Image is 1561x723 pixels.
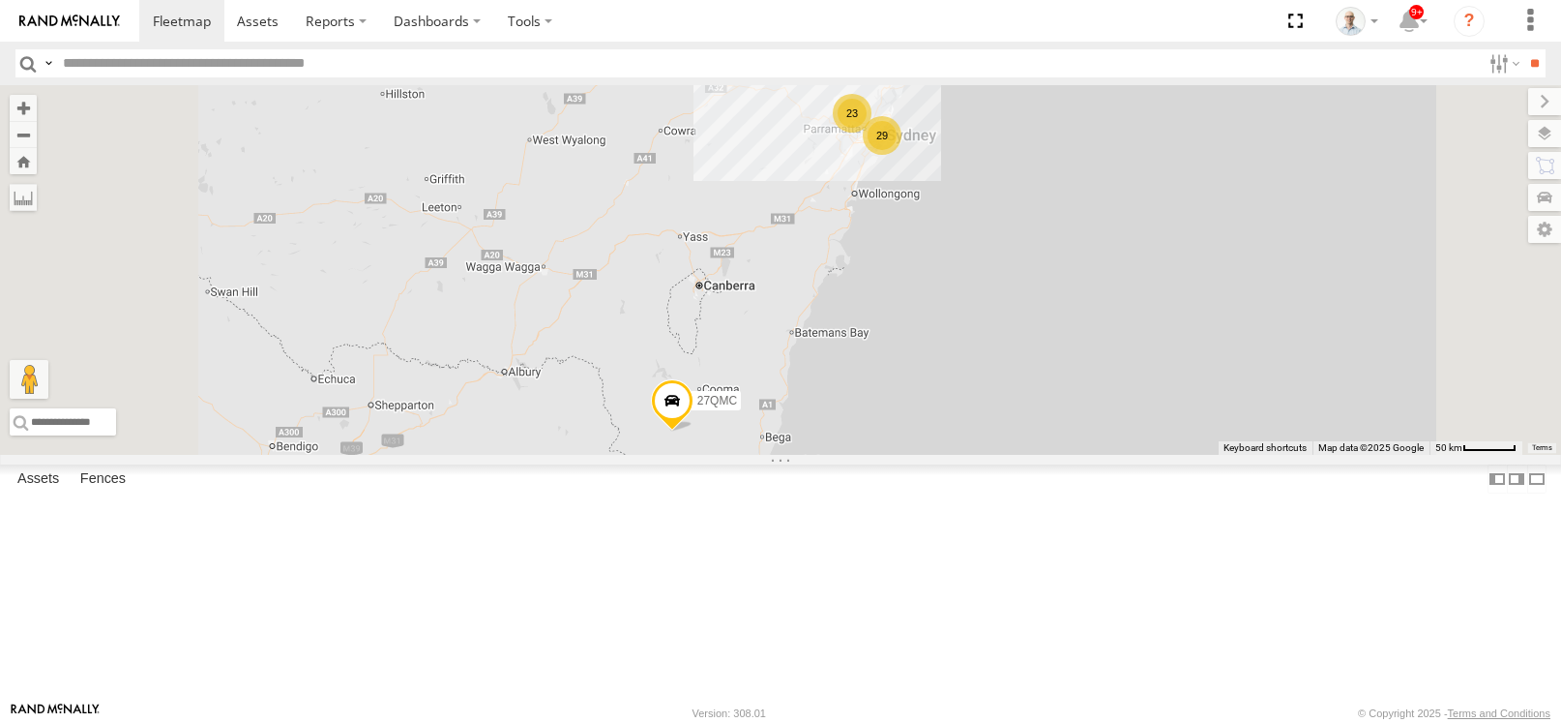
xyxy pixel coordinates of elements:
button: Zoom Home [10,148,37,174]
label: Dock Summary Table to the Right [1507,465,1526,493]
span: 50 km [1435,442,1462,453]
label: Fences [71,466,135,493]
a: Terms (opens in new tab) [1532,444,1552,452]
div: 29 [863,116,901,155]
span: Map data ©2025 Google [1318,442,1424,453]
label: Search Query [41,49,56,77]
label: Measure [10,184,37,211]
label: Assets [8,466,69,493]
a: Visit our Website [11,704,100,723]
span: 27QMC [697,394,737,407]
button: Keyboard shortcuts [1223,441,1307,455]
button: Zoom out [10,121,37,148]
label: Map Settings [1528,216,1561,243]
div: Kurt Byers [1329,7,1385,36]
label: Hide Summary Table [1527,465,1546,493]
div: © Copyright 2025 - [1358,708,1550,719]
div: 23 [833,94,871,133]
div: Version: 308.01 [692,708,766,719]
img: rand-logo.svg [19,15,120,28]
label: Dock Summary Table to the Left [1487,465,1507,493]
a: Terms and Conditions [1448,708,1550,719]
button: Zoom in [10,95,37,121]
button: Drag Pegman onto the map to open Street View [10,360,48,399]
label: Search Filter Options [1482,49,1523,77]
button: Map Scale: 50 km per 52 pixels [1429,441,1522,455]
i: ? [1454,6,1485,37]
